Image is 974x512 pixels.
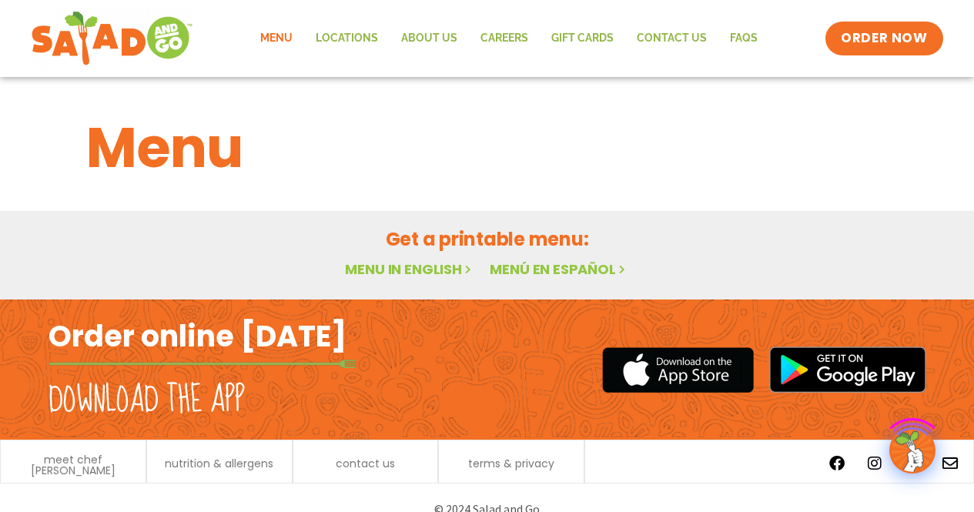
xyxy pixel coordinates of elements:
[249,21,304,56] a: Menu
[602,345,754,395] img: appstore
[718,21,769,56] a: FAQs
[304,21,390,56] a: Locations
[31,8,193,69] img: new-SAG-logo-768×292
[336,458,395,469] a: contact us
[469,21,540,56] a: Careers
[490,259,628,279] a: Menú en español
[625,21,718,56] a: Contact Us
[49,379,245,422] h2: Download the app
[8,454,138,476] a: meet chef [PERSON_NAME]
[769,346,926,393] img: google_play
[345,259,474,279] a: Menu in English
[841,29,927,48] span: ORDER NOW
[540,21,625,56] a: GIFT CARDS
[49,317,346,355] h2: Order online [DATE]
[249,21,769,56] nav: Menu
[825,22,942,55] a: ORDER NOW
[468,458,554,469] a: terms & privacy
[165,458,273,469] a: nutrition & allergens
[86,226,889,253] h2: Get a printable menu:
[390,21,469,56] a: About Us
[86,106,889,189] h1: Menu
[49,360,356,368] img: fork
